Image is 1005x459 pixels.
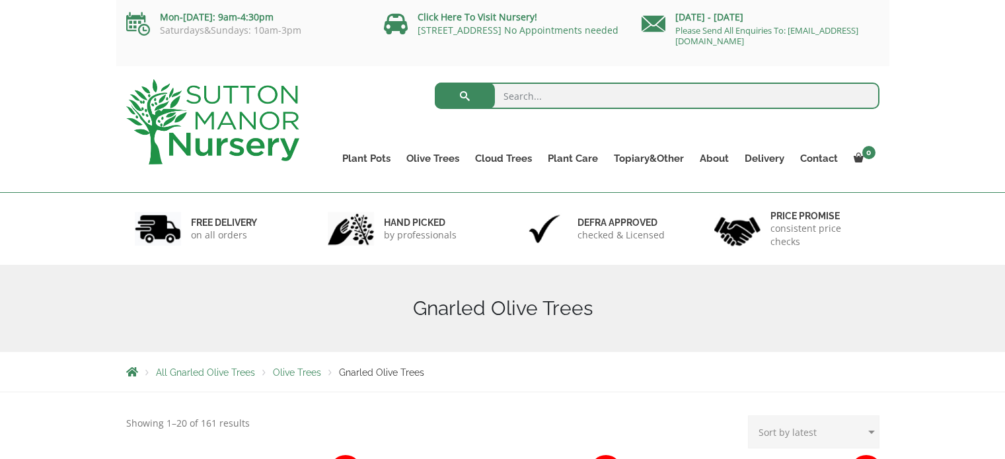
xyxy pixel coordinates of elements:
img: 3.jpg [521,212,568,246]
a: Plant Pots [334,149,398,168]
a: 0 [846,149,879,168]
nav: Breadcrumbs [126,367,879,377]
p: Showing 1–20 of 161 results [126,415,250,431]
a: Plant Care [540,149,606,168]
a: Cloud Trees [467,149,540,168]
h6: FREE DELIVERY [191,217,257,229]
img: 1.jpg [135,212,181,246]
select: Shop order [748,415,879,448]
img: 2.jpg [328,212,374,246]
h6: Price promise [770,210,871,222]
img: 4.jpg [714,209,761,249]
h1: Gnarled Olive Trees [126,297,879,320]
input: Search... [435,83,879,109]
p: Mon-[DATE]: 9am-4:30pm [126,9,364,25]
a: [STREET_ADDRESS] No Appointments needed [418,24,618,36]
h6: Defra approved [577,217,665,229]
a: About [692,149,737,168]
span: 0 [862,146,875,159]
p: checked & Licensed [577,229,665,242]
a: All Gnarled Olive Trees [156,367,255,378]
h6: hand picked [384,217,457,229]
span: Gnarled Olive Trees [339,367,424,378]
a: Delivery [737,149,792,168]
a: Olive Trees [273,367,321,378]
a: Click Here To Visit Nursery! [418,11,537,23]
p: Saturdays&Sundays: 10am-3pm [126,25,364,36]
a: Contact [792,149,846,168]
p: [DATE] - [DATE] [642,9,879,25]
p: by professionals [384,229,457,242]
a: Topiary&Other [606,149,692,168]
p: on all orders [191,229,257,242]
img: logo [126,79,299,164]
a: Olive Trees [398,149,467,168]
a: Please Send All Enquiries To: [EMAIL_ADDRESS][DOMAIN_NAME] [675,24,858,47]
p: consistent price checks [770,222,871,248]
